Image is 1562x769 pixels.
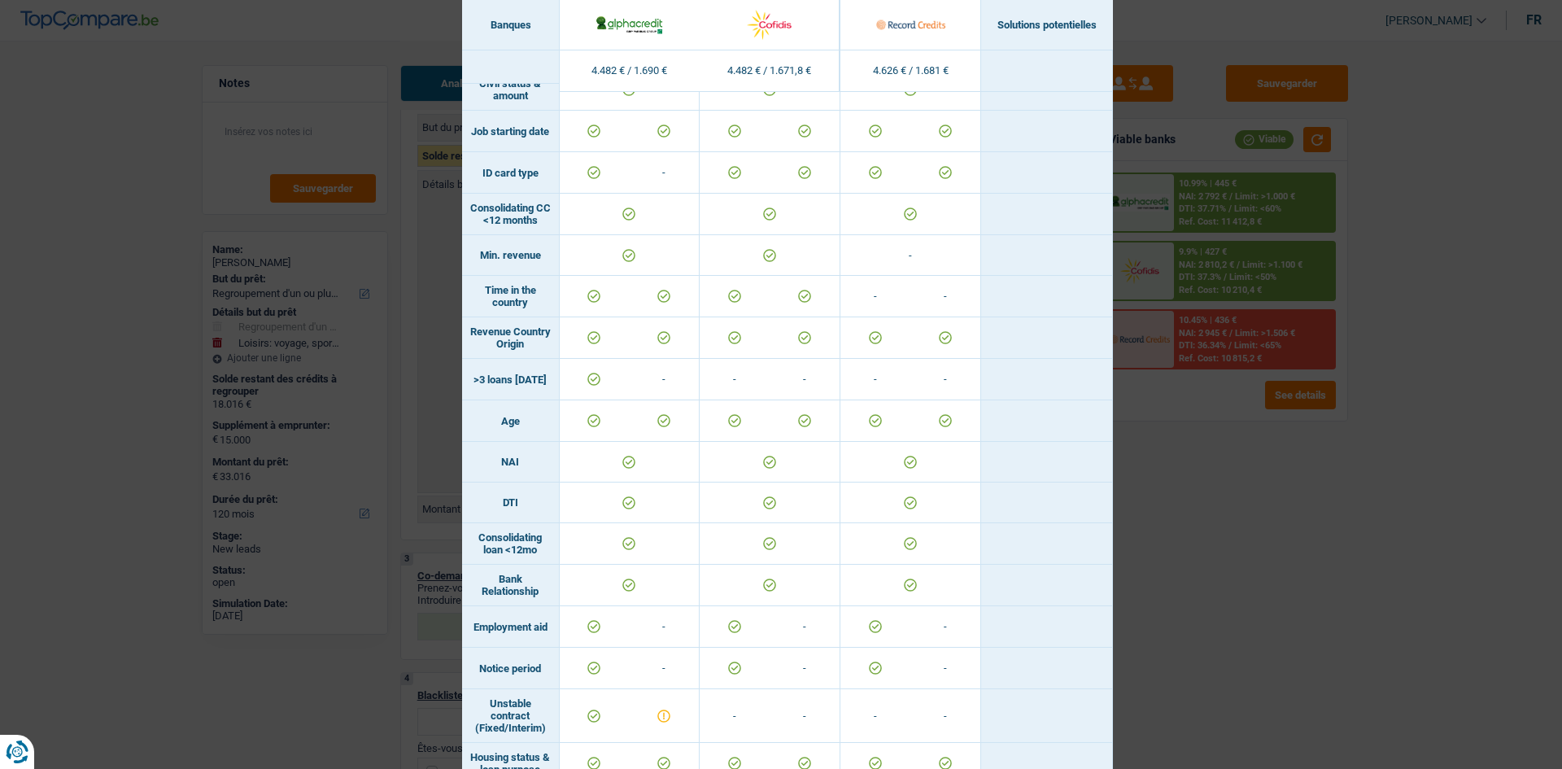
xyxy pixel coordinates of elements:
[629,152,699,193] td: -
[462,689,560,743] td: Unstable contract (Fixed/Interim)
[462,442,560,483] td: NAI
[840,235,981,276] td: -
[735,7,804,42] img: Cofidis
[770,689,840,742] td: -
[462,523,560,565] td: Consolidating loan <12mo
[840,689,910,742] td: -
[462,359,560,400] td: >3 loans [DATE]
[910,276,980,317] td: -
[700,359,770,400] td: -
[840,50,981,92] td: 4.626 € / 1.681 €
[770,606,840,647] td: -
[840,276,910,317] td: -
[629,359,699,400] td: -
[770,648,840,688] td: -
[462,111,560,152] td: Job starting date
[629,648,699,688] td: -
[910,648,980,688] td: -
[462,276,560,317] td: Time in the country
[560,50,700,92] td: 4.482 € / 1.690 €
[910,359,980,400] td: -
[462,400,560,442] td: Age
[462,483,560,523] td: DTI
[875,7,945,42] img: Record Credits
[462,565,560,606] td: Bank Relationship
[462,152,560,194] td: ID card type
[462,648,560,689] td: Notice period
[770,359,840,400] td: -
[462,606,560,648] td: Employment aid
[595,14,664,35] img: AlphaCredit
[462,317,560,359] td: Revenue Country Origin
[840,359,910,400] td: -
[910,606,980,647] td: -
[462,194,560,235] td: Consolidating CC <12 months
[462,235,560,276] td: Min. revenue
[700,50,840,92] td: 4.482 € / 1.671,8 €
[462,69,560,111] td: Civil status & amount
[629,606,699,647] td: -
[700,689,770,742] td: -
[910,689,980,742] td: -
